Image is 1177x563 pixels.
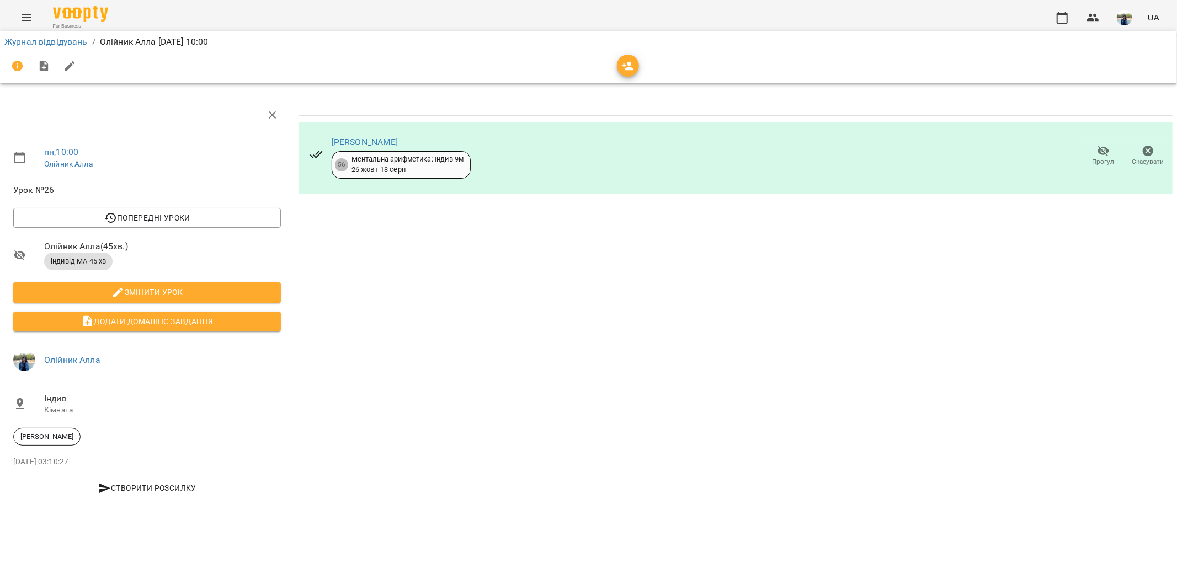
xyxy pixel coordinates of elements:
[13,428,81,446] div: [PERSON_NAME]
[22,211,272,224] span: Попередні уроки
[22,286,272,299] span: Змінити урок
[44,392,281,405] span: Індив
[4,36,88,47] a: Журнал відвідувань
[53,6,108,22] img: Voopty Logo
[351,154,464,175] div: Ментальна арифметика: Індив 9м 26 жовт - 18 серп
[1117,10,1132,25] img: 79bf113477beb734b35379532aeced2e.jpg
[22,315,272,328] span: Додати домашнє завдання
[44,147,78,157] a: пн , 10:00
[44,405,281,416] p: Кімната
[13,282,281,302] button: Змінити урок
[13,4,40,31] button: Menu
[92,35,95,49] li: /
[44,355,100,365] a: Олійник Алла
[44,159,93,168] a: Олійник Алла
[4,35,1173,49] nav: breadcrumb
[18,481,276,495] span: Створити розсилку
[1143,7,1164,28] button: UA
[44,240,281,253] span: Олійник Алла ( 45 хв. )
[335,158,348,171] div: 56
[44,256,113,266] span: індивід МА 45 хв
[13,312,281,331] button: Додати домашнє завдання
[1148,12,1159,23] span: UA
[1093,157,1115,167] span: Прогул
[13,457,281,468] p: [DATE] 03:10:27
[332,137,398,147] a: [PERSON_NAME]
[13,184,281,197] span: Урок №26
[100,35,209,49] p: Олійник Алла [DATE] 10:00
[1126,141,1170,171] button: Скасувати
[13,208,281,228] button: Попередні уроки
[1132,157,1164,167] span: Скасувати
[13,478,281,498] button: Створити розсилку
[13,349,35,371] img: 79bf113477beb734b35379532aeced2e.jpg
[1081,141,1126,171] button: Прогул
[53,23,108,30] span: For Business
[14,432,80,442] span: [PERSON_NAME]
